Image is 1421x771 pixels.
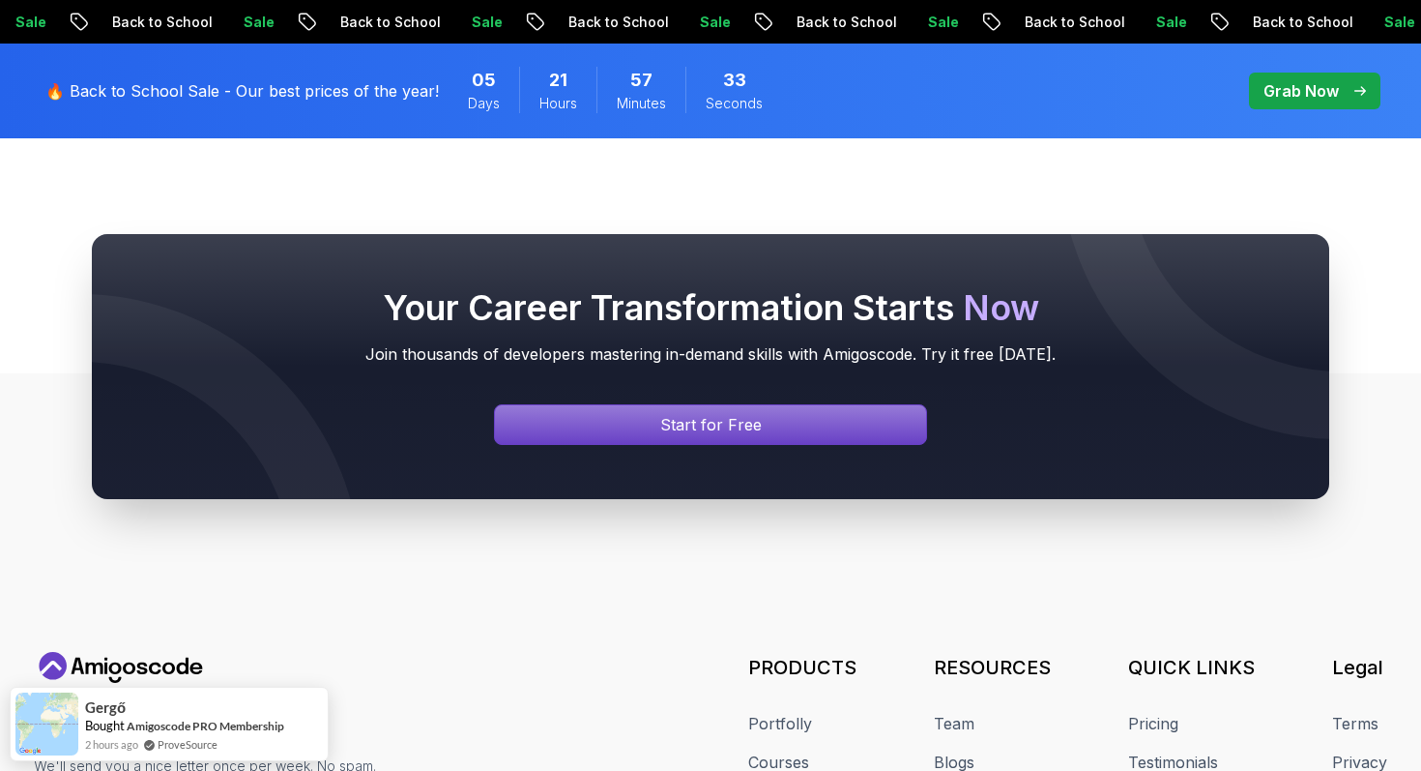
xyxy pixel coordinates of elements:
a: Pricing [1128,712,1178,735]
p: Back to School [323,13,454,32]
h3: QUICK LINKS [1128,654,1255,681]
p: Back to School [779,13,911,32]
p: Grab Now [1263,79,1339,103]
p: Sale [454,13,516,32]
span: 2 hours ago [85,736,138,753]
img: provesource social proof notification image [15,693,78,756]
span: Gergő [85,699,126,716]
span: Bought [85,718,125,733]
p: Sale [226,13,288,32]
span: Minutes [617,94,666,113]
h2: Your Career Transformation Starts [130,288,1290,327]
p: Back to School [1235,13,1367,32]
a: Signin page [494,404,927,445]
span: Seconds [706,94,763,113]
h3: Legal [1332,654,1387,681]
a: Terms [1332,712,1378,735]
span: Now [963,286,1039,329]
p: Start for Free [660,413,762,436]
a: Amigoscode PRO Membership [127,719,284,733]
span: Hours [539,94,577,113]
p: Back to School [1007,13,1139,32]
p: Join thousands of developers mastering in-demand skills with Amigoscode. Try it free [DATE]. [130,342,1290,366]
span: Days [468,94,500,113]
p: Back to School [95,13,226,32]
p: 🔥 Back to School Sale - Our best prices of the year! [45,79,439,103]
p: Sale [1139,13,1201,32]
h3: RESOURCES [934,654,1051,681]
a: Portfolly [748,712,812,735]
p: Sale [911,13,972,32]
p: Back to School [551,13,682,32]
span: 33 Seconds [723,67,746,94]
span: 21 Hours [549,67,567,94]
p: Sale [682,13,744,32]
h3: PRODUCTS [748,654,856,681]
span: 57 Minutes [630,67,652,94]
span: 5 Days [472,67,496,94]
a: Team [934,712,974,735]
a: ProveSource [158,736,217,753]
